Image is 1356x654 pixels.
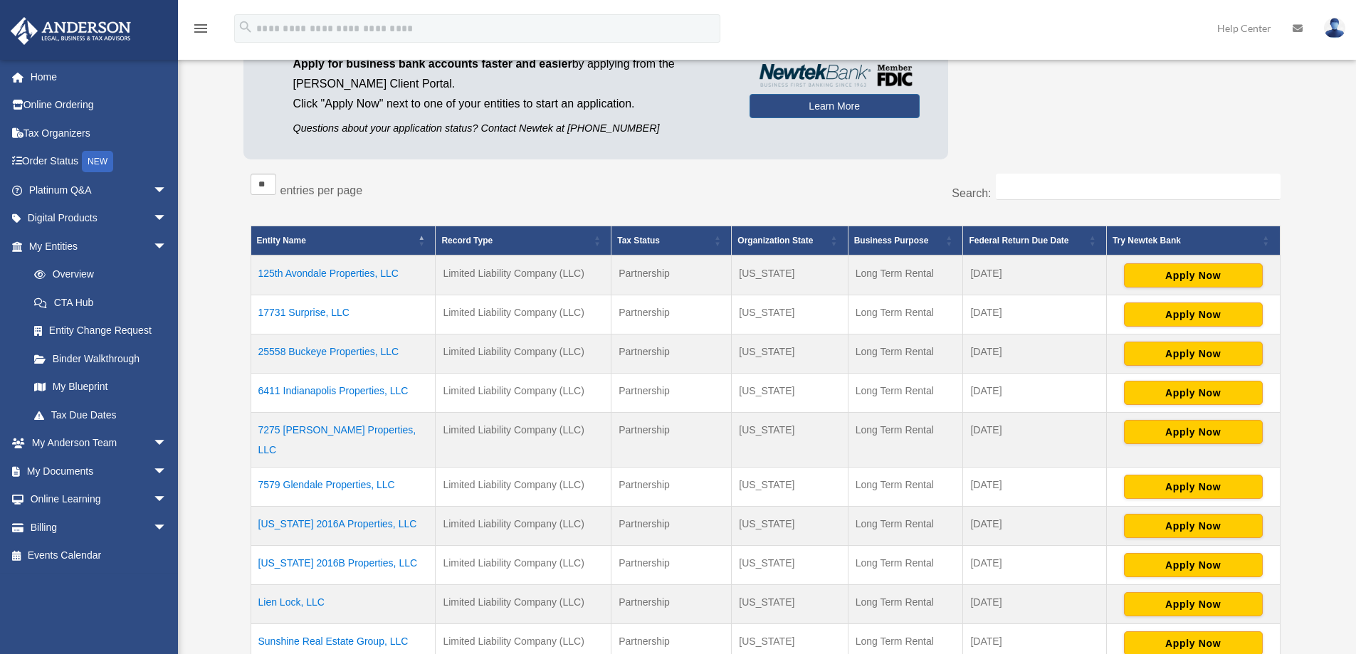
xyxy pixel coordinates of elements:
[10,232,182,260] a: My Entitiesarrow_drop_down
[436,226,611,256] th: Record Type: Activate to sort
[293,94,728,114] p: Click "Apply Now" next to one of your entities to start an application.
[732,507,848,546] td: [US_STATE]
[848,413,963,468] td: Long Term Rental
[251,295,436,334] td: 17731 Surprise, LLC
[436,585,611,624] td: Limited Liability Company (LLC)
[611,546,732,585] td: Partnership
[732,468,848,507] td: [US_STATE]
[963,585,1106,624] td: [DATE]
[617,236,660,246] span: Tax Status
[436,374,611,413] td: Limited Liability Company (LLC)
[238,19,253,35] i: search
[257,236,306,246] span: Entity Name
[1106,226,1280,256] th: Try Newtek Bank : Activate to sort
[20,260,174,289] a: Overview
[153,429,182,458] span: arrow_drop_down
[963,546,1106,585] td: [DATE]
[153,485,182,515] span: arrow_drop_down
[10,429,189,458] a: My Anderson Teamarrow_drop_down
[611,468,732,507] td: Partnership
[611,295,732,334] td: Partnership
[192,25,209,37] a: menu
[848,255,963,295] td: Long Term Rental
[436,255,611,295] td: Limited Liability Company (LLC)
[848,507,963,546] td: Long Term Rental
[153,457,182,486] span: arrow_drop_down
[251,334,436,374] td: 25558 Buckeye Properties, LLC
[963,295,1106,334] td: [DATE]
[611,507,732,546] td: Partnership
[6,17,135,45] img: Anderson Advisors Platinum Portal
[611,413,732,468] td: Partnership
[436,507,611,546] td: Limited Liability Company (LLC)
[750,94,920,118] a: Learn More
[436,546,611,585] td: Limited Liability Company (LLC)
[611,374,732,413] td: Partnership
[20,288,182,317] a: CTA Hub
[963,413,1106,468] td: [DATE]
[1124,514,1263,538] button: Apply Now
[10,204,189,233] a: Digital Productsarrow_drop_down
[251,226,436,256] th: Entity Name: Activate to invert sorting
[293,54,728,94] p: by applying from the [PERSON_NAME] Client Portal.
[611,255,732,295] td: Partnership
[251,507,436,546] td: [US_STATE] 2016A Properties, LLC
[441,236,493,246] span: Record Type
[848,468,963,507] td: Long Term Rental
[611,226,732,256] th: Tax Status: Activate to sort
[854,236,929,246] span: Business Purpose
[1124,381,1263,405] button: Apply Now
[732,334,848,374] td: [US_STATE]
[732,413,848,468] td: [US_STATE]
[963,226,1106,256] th: Federal Return Due Date: Activate to sort
[20,401,182,429] a: Tax Due Dates
[10,513,189,542] a: Billingarrow_drop_down
[10,176,189,204] a: Platinum Q&Aarrow_drop_down
[732,255,848,295] td: [US_STATE]
[963,507,1106,546] td: [DATE]
[251,585,436,624] td: Lien Lock, LLC
[969,236,1068,246] span: Federal Return Due Date
[737,236,813,246] span: Organization State
[20,373,182,401] a: My Blueprint
[848,585,963,624] td: Long Term Rental
[280,184,363,196] label: entries per page
[10,457,189,485] a: My Documentsarrow_drop_down
[10,91,189,120] a: Online Ordering
[153,232,182,261] span: arrow_drop_down
[1113,232,1258,249] div: Try Newtek Bank
[153,204,182,233] span: arrow_drop_down
[1124,302,1263,327] button: Apply Now
[251,468,436,507] td: 7579 Glendale Properties, LLC
[251,374,436,413] td: 6411 Indianapolis Properties, LLC
[153,176,182,205] span: arrow_drop_down
[848,334,963,374] td: Long Term Rental
[436,295,611,334] td: Limited Liability Company (LLC)
[848,295,963,334] td: Long Term Rental
[293,120,728,137] p: Questions about your application status? Contact Newtek at [PHONE_NUMBER]
[848,374,963,413] td: Long Term Rental
[1124,553,1263,577] button: Apply Now
[293,58,572,70] span: Apply for business bank accounts faster and easier
[436,468,611,507] td: Limited Liability Company (LLC)
[1124,420,1263,444] button: Apply Now
[611,585,732,624] td: Partnership
[82,151,113,172] div: NEW
[732,295,848,334] td: [US_STATE]
[1124,475,1263,499] button: Apply Now
[963,255,1106,295] td: [DATE]
[611,334,732,374] td: Partnership
[251,546,436,585] td: [US_STATE] 2016B Properties, LLC
[1124,592,1263,616] button: Apply Now
[436,413,611,468] td: Limited Liability Company (LLC)
[1124,263,1263,288] button: Apply Now
[848,546,963,585] td: Long Term Rental
[10,63,189,91] a: Home
[757,64,913,87] img: NewtekBankLogoSM.png
[963,374,1106,413] td: [DATE]
[20,344,182,373] a: Binder Walkthrough
[952,187,991,199] label: Search:
[251,413,436,468] td: 7275 [PERSON_NAME] Properties, LLC
[963,334,1106,374] td: [DATE]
